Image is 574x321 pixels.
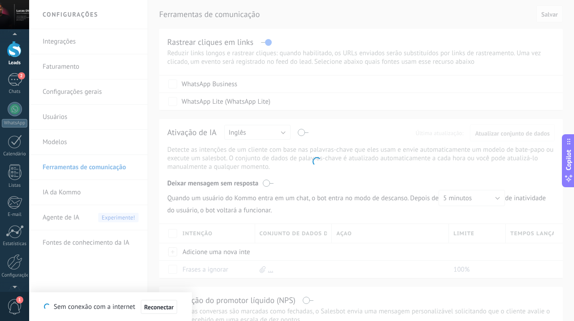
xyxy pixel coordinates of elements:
[2,119,27,128] div: WhatsApp
[141,300,178,314] button: Reconectar
[2,273,28,278] div: Configurações
[18,72,25,79] span: 2
[2,151,28,157] div: Calendário
[16,296,23,303] span: 1
[2,89,28,95] div: Chats
[2,183,28,189] div: Listas
[44,299,177,314] div: Sem conexão com a internet
[2,241,28,247] div: Estatísticas
[2,212,28,218] div: E-mail
[144,304,174,310] span: Reconectar
[564,150,573,170] span: Copilot
[2,60,28,66] div: Leads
